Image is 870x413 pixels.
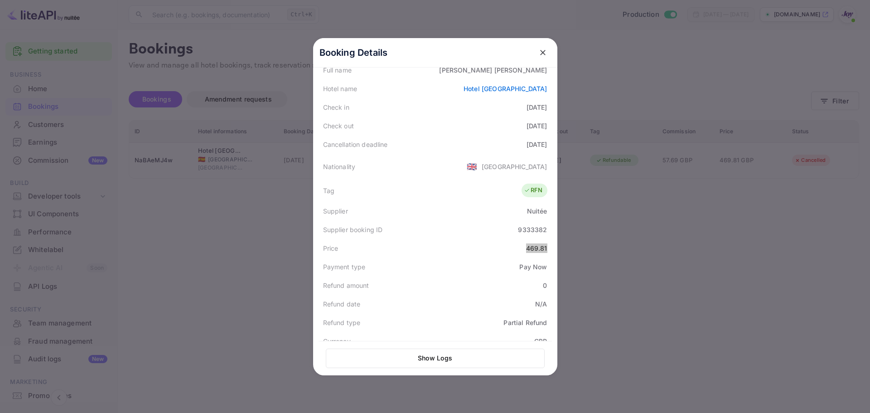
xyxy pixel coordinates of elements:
[527,206,547,216] div: Nuitée
[543,281,547,290] div: 0
[527,121,547,131] div: [DATE]
[323,65,352,75] div: Full name
[534,336,547,346] div: GBP
[323,84,358,93] div: Hotel name
[323,336,351,346] div: Currency
[323,243,338,253] div: Price
[323,318,361,327] div: Refund type
[464,85,547,92] a: Hotel [GEOGRAPHIC_DATA]
[519,262,547,272] div: Pay Now
[535,299,547,309] div: N/A
[535,44,551,61] button: close
[527,140,547,149] div: [DATE]
[323,140,388,149] div: Cancellation deadline
[482,162,547,171] div: [GEOGRAPHIC_DATA]
[467,158,477,175] span: United States
[323,262,366,272] div: Payment type
[323,162,356,171] div: Nationality
[319,46,388,59] p: Booking Details
[323,299,361,309] div: Refund date
[323,121,354,131] div: Check out
[526,243,547,253] div: 469.81
[323,225,383,234] div: Supplier booking ID
[323,102,349,112] div: Check in
[323,186,334,195] div: Tag
[524,186,542,195] div: RFN
[323,281,369,290] div: Refund amount
[503,318,547,327] div: Partial Refund
[439,65,547,75] div: [PERSON_NAME] [PERSON_NAME]
[518,225,547,234] div: 9333382
[527,102,547,112] div: [DATE]
[323,206,348,216] div: Supplier
[326,349,545,368] button: Show Logs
